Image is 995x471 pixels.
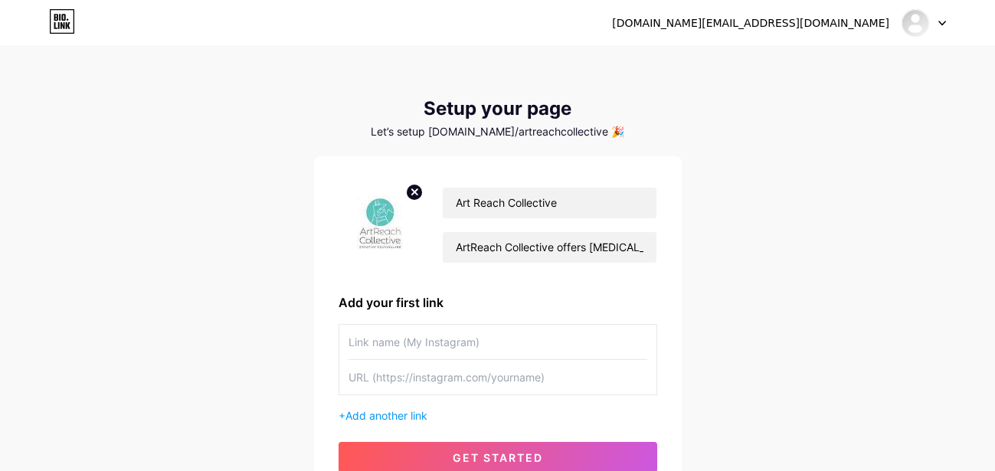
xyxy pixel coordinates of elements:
[314,126,682,138] div: Let’s setup [DOMAIN_NAME]/artreachcollective 🎉
[339,181,424,269] img: profile pic
[901,8,930,38] img: artreachcollective
[443,232,656,263] input: bio
[349,325,647,359] input: Link name (My Instagram)
[345,409,427,422] span: Add another link
[339,293,657,312] div: Add your first link
[339,407,657,424] div: +
[453,451,543,464] span: get started
[612,15,889,31] div: [DOMAIN_NAME][EMAIL_ADDRESS][DOMAIN_NAME]
[443,188,656,218] input: Your name
[349,360,647,394] input: URL (https://instagram.com/yourname)
[314,98,682,119] div: Setup your page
